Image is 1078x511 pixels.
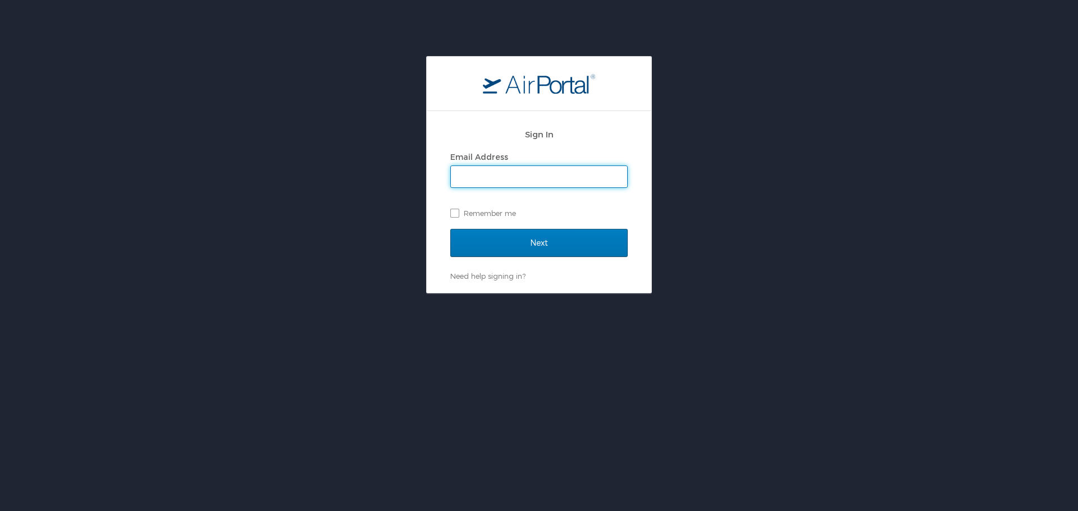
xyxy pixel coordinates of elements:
input: Next [450,229,628,257]
h2: Sign In [450,128,628,141]
img: logo [483,73,595,94]
a: Need help signing in? [450,271,526,280]
label: Remember me [450,205,628,222]
label: Email Address [450,152,508,162]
